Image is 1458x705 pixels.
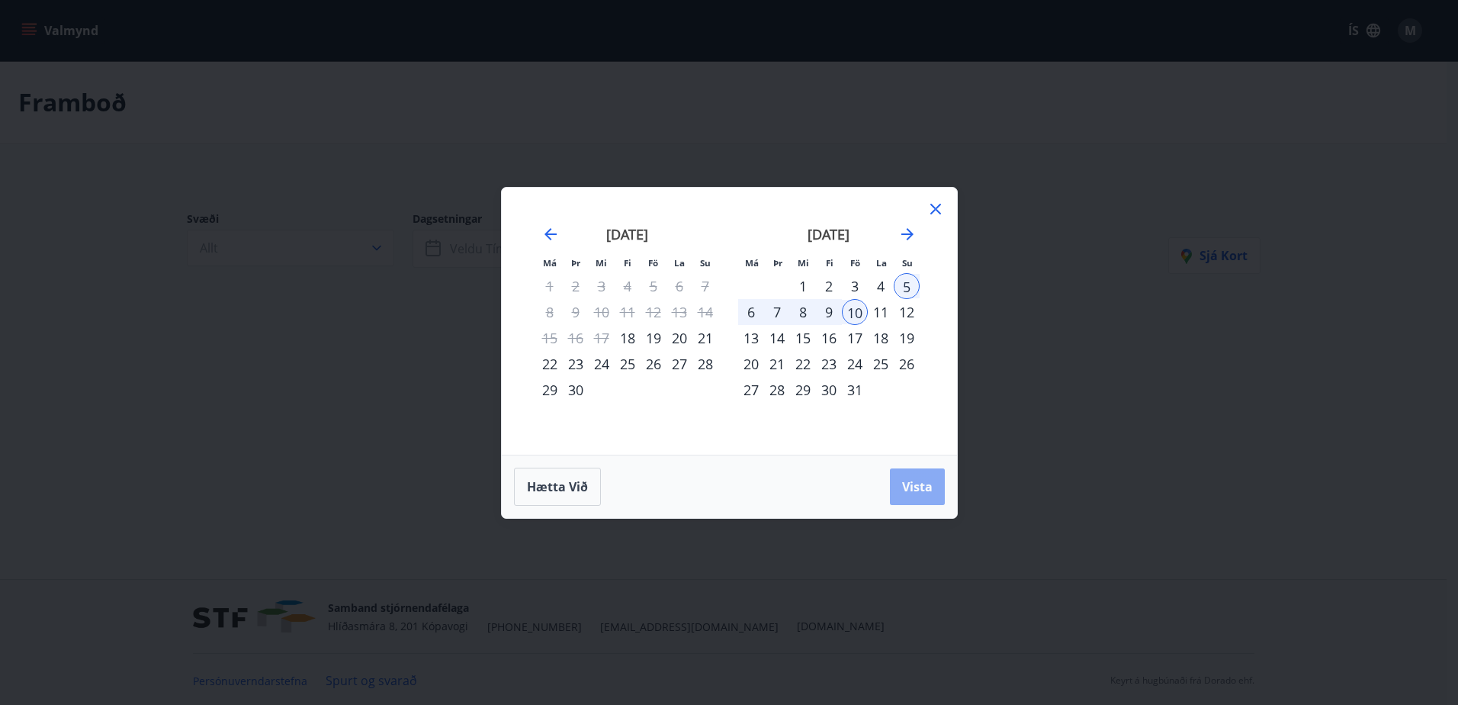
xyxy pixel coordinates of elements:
[563,351,589,377] div: 23
[868,351,894,377] div: 25
[842,273,868,299] div: 3
[842,351,868,377] div: 24
[738,377,764,403] td: Choose mánudagur, 27. október 2025 as your check-in date. It’s available.
[764,377,790,403] td: Choose þriðjudagur, 28. október 2025 as your check-in date. It’s available.
[868,273,894,299] div: 4
[641,325,666,351] td: Choose föstudagur, 19. september 2025 as your check-in date. It’s available.
[692,351,718,377] td: Choose sunnudagur, 28. september 2025 as your check-in date. It’s available.
[816,325,842,351] td: Choose fimmtudagur, 16. október 2025 as your check-in date. It’s available.
[876,257,887,269] small: La
[868,299,894,325] div: 11
[738,351,764,377] div: 20
[764,299,790,325] td: Selected. þriðjudagur, 7. október 2025
[666,325,692,351] div: 20
[537,299,563,325] td: Not available. mánudagur, 8. september 2025
[589,273,615,299] td: Not available. miðvikudagur, 3. september 2025
[543,257,557,269] small: Má
[537,351,563,377] td: Choose mánudagur, 22. september 2025 as your check-in date. It’s available.
[738,325,764,351] div: 13
[615,299,641,325] td: Not available. fimmtudagur, 11. september 2025
[537,377,563,403] div: 29
[666,273,692,299] td: Not available. laugardagur, 6. september 2025
[648,257,658,269] small: Fö
[842,377,868,403] div: 31
[842,273,868,299] td: Choose föstudagur, 3. október 2025 as your check-in date. It’s available.
[589,351,615,377] div: 24
[816,273,842,299] td: Choose fimmtudagur, 2. október 2025 as your check-in date. It’s available.
[764,351,790,377] div: 21
[514,468,601,506] button: Hætta við
[842,377,868,403] td: Choose föstudagur, 31. október 2025 as your check-in date. It’s available.
[894,351,920,377] td: Choose sunnudagur, 26. október 2025 as your check-in date. It’s available.
[738,377,764,403] div: 27
[894,273,920,299] td: Selected as start date. sunnudagur, 5. október 2025
[764,325,790,351] div: 14
[894,325,920,351] td: Choose sunnudagur, 19. október 2025 as your check-in date. It’s available.
[816,377,842,403] div: 30
[641,299,666,325] td: Not available. föstudagur, 12. september 2025
[790,377,816,403] td: Choose miðvikudagur, 29. október 2025 as your check-in date. It’s available.
[692,325,718,351] div: 21
[816,273,842,299] div: 2
[541,225,560,243] div: Move backward to switch to the previous month.
[692,299,718,325] td: Not available. sunnudagur, 14. september 2025
[537,325,563,351] td: Not available. mánudagur, 15. september 2025
[615,325,641,351] td: Choose fimmtudagur, 18. september 2025 as your check-in date. It’s available.
[563,299,589,325] td: Not available. þriðjudagur, 9. september 2025
[898,225,917,243] div: Move forward to switch to the next month.
[816,351,842,377] td: Choose fimmtudagur, 23. október 2025 as your check-in date. It’s available.
[764,325,790,351] td: Choose þriðjudagur, 14. október 2025 as your check-in date. It’s available.
[816,325,842,351] div: 16
[606,225,648,243] strong: [DATE]
[589,325,615,351] td: Not available. miðvikudagur, 17. september 2025
[520,206,939,436] div: Calendar
[563,377,589,403] td: Choose þriðjudagur, 30. september 2025 as your check-in date. It’s available.
[563,273,589,299] td: Not available. þriðjudagur, 2. september 2025
[902,257,913,269] small: Su
[674,257,685,269] small: La
[816,351,842,377] div: 23
[790,299,816,325] div: 8
[868,325,894,351] td: Choose laugardagur, 18. október 2025 as your check-in date. It’s available.
[537,273,563,299] td: Not available. mánudagur, 1. september 2025
[894,325,920,351] div: 19
[894,299,920,325] div: 12
[816,377,842,403] td: Choose fimmtudagur, 30. október 2025 as your check-in date. It’s available.
[641,273,666,299] td: Not available. föstudagur, 5. september 2025
[641,351,666,377] div: 26
[563,377,589,403] div: 30
[842,299,868,325] div: 10
[738,299,764,325] div: 6
[666,299,692,325] td: Not available. laugardagur, 13. september 2025
[764,377,790,403] div: 28
[692,325,718,351] td: Choose sunnudagur, 21. september 2025 as your check-in date. It’s available.
[666,351,692,377] div: 27
[589,299,615,325] td: Not available. miðvikudagur, 10. september 2025
[894,299,920,325] td: Choose sunnudagur, 12. október 2025 as your check-in date. It’s available.
[738,299,764,325] td: Selected. mánudagur, 6. október 2025
[764,351,790,377] td: Choose þriðjudagur, 21. október 2025 as your check-in date. It’s available.
[563,351,589,377] td: Choose þriðjudagur, 23. september 2025 as your check-in date. It’s available.
[790,273,816,299] div: 1
[666,351,692,377] td: Choose laugardagur, 27. september 2025 as your check-in date. It’s available.
[764,299,790,325] div: 7
[738,325,764,351] td: Choose mánudagur, 13. október 2025 as your check-in date. It’s available.
[842,351,868,377] td: Choose föstudagur, 24. október 2025 as your check-in date. It’s available.
[571,257,580,269] small: Þr
[790,325,816,351] div: 15
[868,299,894,325] td: Choose laugardagur, 11. október 2025 as your check-in date. It’s available.
[615,351,641,377] td: Choose fimmtudagur, 25. september 2025 as your check-in date. It’s available.
[615,351,641,377] div: 25
[868,325,894,351] div: 18
[641,325,666,351] div: 19
[790,325,816,351] td: Choose miðvikudagur, 15. október 2025 as your check-in date. It’s available.
[790,351,816,377] div: 22
[842,325,868,351] div: 17
[692,351,718,377] div: 28
[589,351,615,377] td: Choose miðvikudagur, 24. september 2025 as your check-in date. It’s available.
[745,257,759,269] small: Má
[826,257,833,269] small: Fi
[666,325,692,351] td: Choose laugardagur, 20. september 2025 as your check-in date. It’s available.
[816,299,842,325] div: 9
[894,351,920,377] div: 26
